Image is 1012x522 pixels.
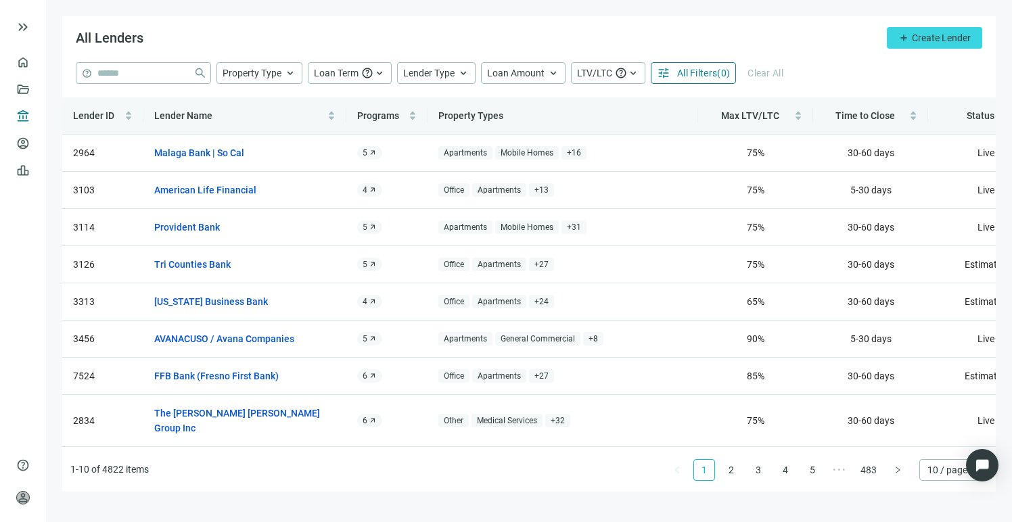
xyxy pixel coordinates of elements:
[154,220,220,235] a: Provident Bank
[438,183,469,197] span: Office
[76,30,143,46] span: All Lenders
[666,459,688,481] button: left
[802,459,823,481] li: 5
[363,415,367,426] span: 6
[438,146,492,160] span: Apartments
[495,146,559,160] span: Mobile Homes
[363,147,367,158] span: 5
[369,298,377,306] span: arrow_outward
[154,294,268,309] a: [US_STATE] Business Bank
[545,414,570,428] span: + 32
[369,260,377,268] span: arrow_outward
[471,414,543,428] span: Medical Services
[912,32,971,43] span: Create Lender
[361,67,373,79] span: help
[747,333,764,344] span: 90 %
[898,32,909,43] span: add
[62,447,143,484] td: 2838
[438,414,469,428] span: Other
[369,335,377,343] span: arrow_outward
[363,259,367,270] span: 5
[438,295,469,309] span: Office
[720,459,742,481] li: 2
[813,135,928,172] td: 30-60 days
[887,27,982,49] button: addCreate Lender
[363,296,367,307] span: 4
[403,68,455,78] span: Lender Type
[666,459,688,481] li: Previous Page
[747,296,764,307] span: 65 %
[887,459,908,481] button: right
[62,172,143,209] td: 3103
[438,220,492,235] span: Apartments
[856,459,881,481] li: 483
[927,460,980,480] span: 10 / page
[363,222,367,233] span: 5
[829,459,850,481] li: Next 5 Pages
[73,110,114,121] span: Lender ID
[965,259,1007,270] span: Estimated
[438,369,469,383] span: Office
[615,67,627,79] span: help
[965,296,1007,307] span: Estimated
[62,246,143,283] td: 3126
[813,209,928,246] td: 30-60 days
[547,67,559,79] span: keyboard_arrow_up
[747,415,764,426] span: 75 %
[651,62,736,84] button: tuneAll Filters(0)
[747,222,764,233] span: 75 %
[369,186,377,194] span: arrow_outward
[363,185,367,195] span: 4
[813,283,928,321] td: 30-60 days
[577,68,612,78] span: LTV/LTC
[154,369,279,383] a: FFB Bank (Fresno First Bank)
[154,257,231,272] a: Tri Counties Bank
[894,466,902,474] span: right
[154,183,256,197] a: American Life Financial
[721,460,741,480] a: 2
[693,459,715,481] li: 1
[363,371,367,381] span: 6
[472,183,526,197] span: Apartments
[369,417,377,425] span: arrow_outward
[977,333,994,344] span: Live
[835,110,895,121] span: Time to Close
[747,147,764,158] span: 75 %
[363,333,367,344] span: 5
[747,259,764,270] span: 75 %
[284,67,296,79] span: keyboard_arrow_up
[747,185,764,195] span: 75 %
[813,395,928,447] td: 30-60 days
[357,110,399,121] span: Programs
[529,295,554,309] span: + 24
[223,68,281,78] span: Property Type
[802,460,823,480] a: 5
[919,459,988,481] div: Page Size
[154,406,322,435] a: The [PERSON_NAME] [PERSON_NAME] Group Inc
[16,110,26,123] span: account_balance
[62,395,143,447] td: 2834
[775,459,796,481] li: 4
[829,459,850,481] span: •••
[529,369,554,383] span: + 27
[748,460,768,480] a: 3
[154,145,244,160] a: Malaga Bank | So Cal
[369,372,377,380] span: arrow_outward
[529,183,554,197] span: + 13
[438,258,469,272] span: Office
[813,358,928,395] td: 30-60 days
[457,67,469,79] span: keyboard_arrow_up
[438,332,492,346] span: Apartments
[62,321,143,358] td: 3456
[977,185,994,195] span: Live
[813,447,928,484] td: 30-60 days
[373,67,386,79] span: keyboard_arrow_up
[721,110,779,121] span: Max LTV/LTC
[62,209,143,246] td: 3114
[438,110,503,121] span: Property Types
[694,460,714,480] a: 1
[775,460,796,480] a: 4
[369,223,377,231] span: arrow_outward
[741,62,789,84] button: Clear All
[887,459,908,481] li: Next Page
